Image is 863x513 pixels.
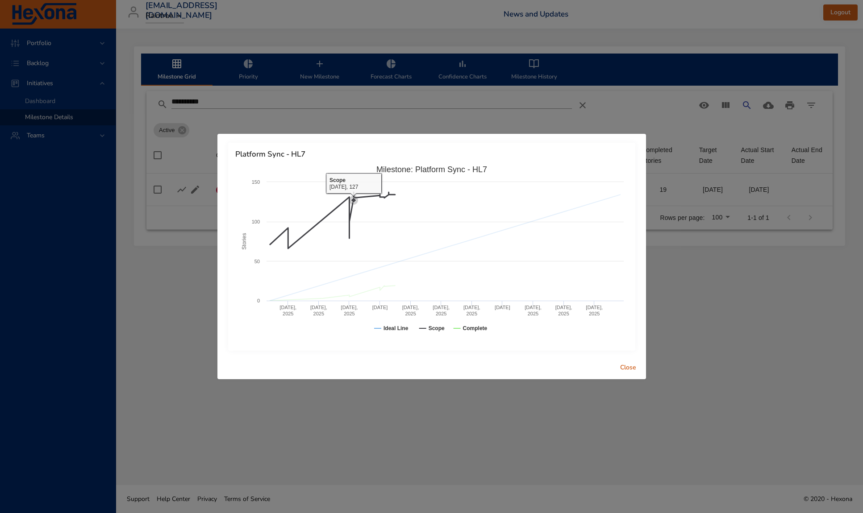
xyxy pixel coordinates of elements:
text: [DATE], 2025 [279,305,296,316]
text: Complete [463,325,487,331]
text: 100 [251,219,259,224]
text: [DATE], 2025 [433,305,450,316]
text: 150 [251,179,259,185]
text: [DATE] [372,305,388,310]
text: [DATE], 2025 [555,305,572,316]
span: Close [617,362,639,373]
text: Scope [428,325,444,331]
text: 50 [254,259,259,264]
text: [DATE], 2025 [525,305,542,316]
text: [DATE], 2025 [586,305,603,316]
text: [DATE], 2025 [310,305,327,316]
text: Milestone: Platform Sync - HL7 [376,165,487,174]
h6: Platform Sync - HL7 [235,150,628,159]
text: [DATE], 2025 [341,305,358,316]
text: [DATE] [495,305,510,310]
text: [DATE], 2025 [402,305,419,316]
text: 0 [257,298,259,303]
text: [DATE], 2025 [463,305,480,316]
text: Stories [241,233,247,249]
button: Close [614,360,642,376]
text: Ideal Line [384,325,409,331]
